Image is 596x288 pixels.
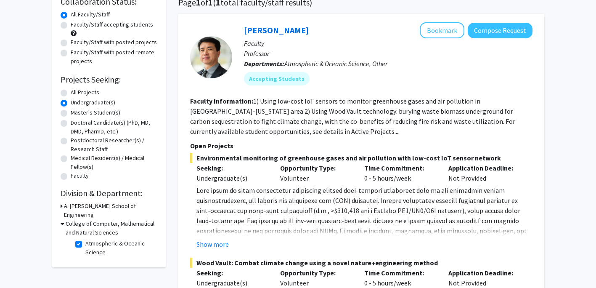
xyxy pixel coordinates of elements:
p: Application Deadline: [448,163,520,173]
label: Faculty/Staff with posted projects [71,38,157,47]
button: Show more [196,239,229,249]
label: Faculty/Staff accepting students [71,20,153,29]
div: Undergraduate(s) [196,278,268,288]
b: Faculty Information: [190,97,253,105]
label: Faculty [71,171,89,180]
label: Faculty/Staff with posted remote projects [71,48,157,66]
label: Master's Student(s) [71,108,120,117]
h2: Division & Department: [61,188,157,198]
button: Add Ning Zeng to Bookmarks [420,22,464,38]
h3: A. [PERSON_NAME] School of Engineering [64,202,157,219]
p: Seeking: [196,163,268,173]
p: Time Commitment: [364,163,436,173]
p: Application Deadline: [448,268,520,278]
p: Time Commitment: [364,268,436,278]
span: Environmental monitoring of greenhouse gases and air pollution with low-cost IoT sensor network [190,153,532,163]
div: Not Provided [442,163,526,183]
label: Atmospheric & Oceanic Science [85,239,155,257]
label: Doctoral Candidate(s) (PhD, MD, DMD, PharmD, etc.) [71,118,157,136]
label: Postdoctoral Researcher(s) / Research Staff [71,136,157,154]
p: Seeking: [196,268,268,278]
p: Open Projects [190,141,532,151]
div: 0 - 5 hours/week [358,268,442,288]
label: All Projects [71,88,99,97]
label: Undergraduate(s) [71,98,115,107]
label: Medical Resident(s) / Medical Fellow(s) [71,154,157,171]
p: Professor [244,48,532,59]
p: Faculty [244,38,532,48]
div: Volunteer [274,163,358,183]
p: Opportunity Type: [280,163,352,173]
span: Atmospheric & Oceanic Science, Other [284,59,387,68]
a: [PERSON_NAME] [244,25,309,35]
div: Volunteer [274,268,358,288]
button: Compose Request to Ning Zeng [468,23,532,38]
h2: Projects Seeking: [61,75,157,85]
p: Opportunity Type: [280,268,352,278]
span: Wood Vault: Combat climate change using a novel nature+engineering method [190,258,532,268]
mat-chip: Accepting Students [244,72,310,85]
div: Undergraduate(s) [196,173,268,183]
b: Departments: [244,59,284,68]
div: Not Provided [442,268,526,288]
iframe: Chat [6,250,36,282]
div: 0 - 5 hours/week [358,163,442,183]
h3: College of Computer, Mathematical and Natural Sciences [66,219,157,237]
label: All Faculty/Staff [71,10,110,19]
fg-read-more: 1) Using low-cost IoT sensors to monitor greenhouse gases and air pollution in [GEOGRAPHIC_DATA]-... [190,97,515,136]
